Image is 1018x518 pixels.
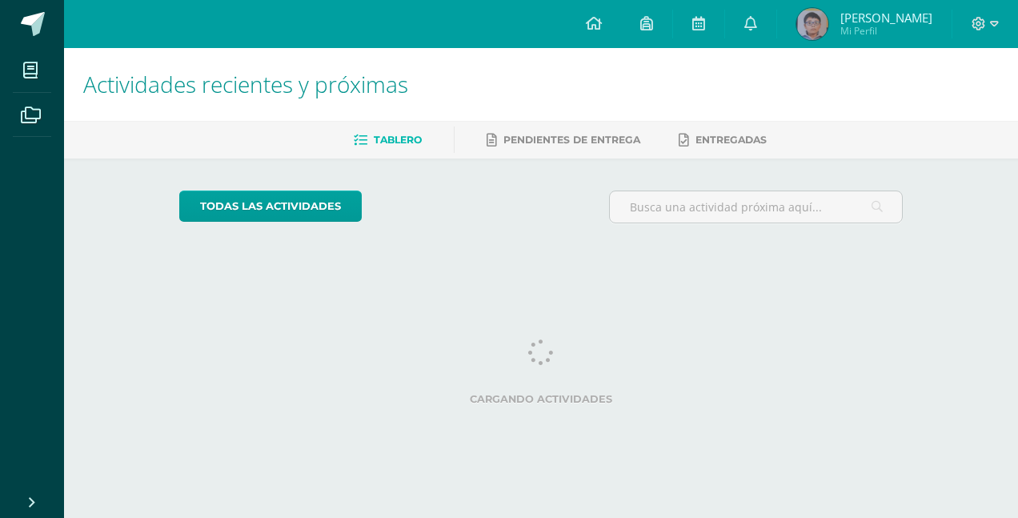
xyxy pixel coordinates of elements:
a: todas las Actividades [179,191,362,222]
span: Actividades recientes y próximas [83,69,408,99]
a: Tablero [354,127,422,153]
span: Pendientes de entrega [503,134,640,146]
span: Entregadas [695,134,767,146]
a: Pendientes de entrega [487,127,640,153]
span: Tablero [374,134,422,146]
input: Busca una actividad próxima aquí... [610,191,903,223]
span: [PERSON_NAME] [840,10,932,26]
span: Mi Perfil [840,24,932,38]
img: 657983025bc339f3e4dda0fefa4d5b83.png [796,8,828,40]
label: Cargando actividades [179,393,904,405]
a: Entregadas [679,127,767,153]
